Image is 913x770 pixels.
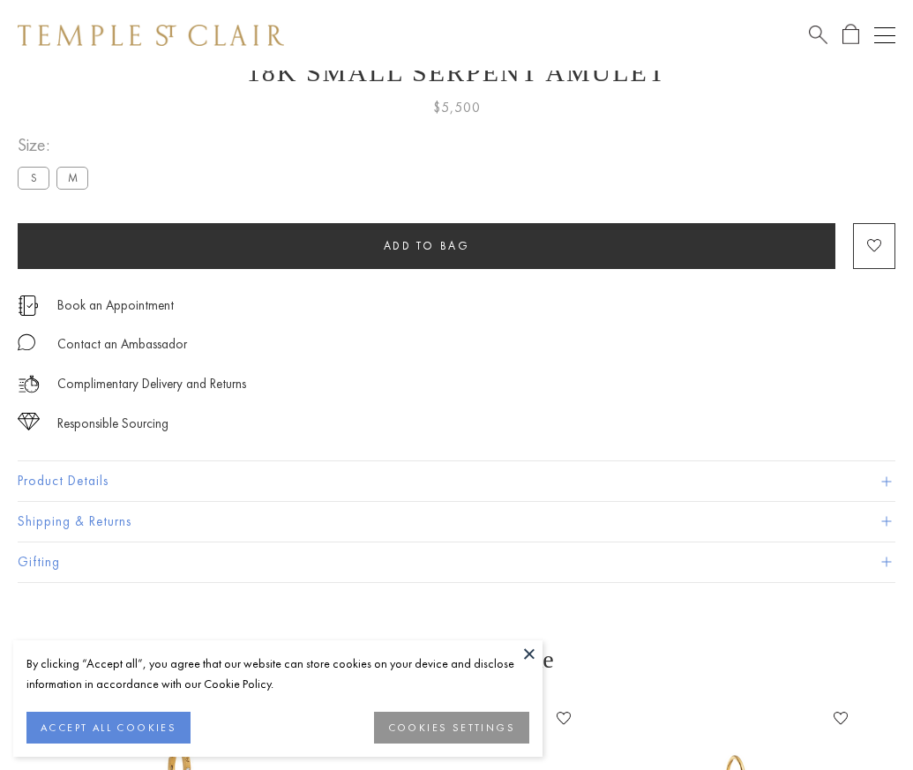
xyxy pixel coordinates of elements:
[18,542,895,582] button: Gifting
[18,25,284,46] img: Temple St. Clair
[26,654,529,694] div: By clicking “Accept all”, you agree that our website can store cookies on your device and disclos...
[18,373,40,395] img: icon_delivery.svg
[18,223,835,269] button: Add to bag
[26,712,191,744] button: ACCEPT ALL COOKIES
[18,502,895,542] button: Shipping & Returns
[18,57,895,87] h1: 18K Small Serpent Amulet
[57,373,246,395] p: Complimentary Delivery and Returns
[809,24,827,46] a: Search
[842,24,859,46] a: Open Shopping Bag
[433,96,481,119] span: $5,500
[384,238,470,253] span: Add to bag
[18,131,95,160] span: Size:
[56,167,88,189] label: M
[18,167,49,189] label: S
[18,461,895,501] button: Product Details
[18,413,40,430] img: icon_sourcing.svg
[18,333,35,351] img: MessageIcon-01_2.svg
[57,295,174,315] a: Book an Appointment
[374,712,529,744] button: COOKIES SETTINGS
[57,333,187,355] div: Contact an Ambassador
[18,295,39,316] img: icon_appointment.svg
[57,413,168,435] div: Responsible Sourcing
[874,25,895,46] button: Open navigation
